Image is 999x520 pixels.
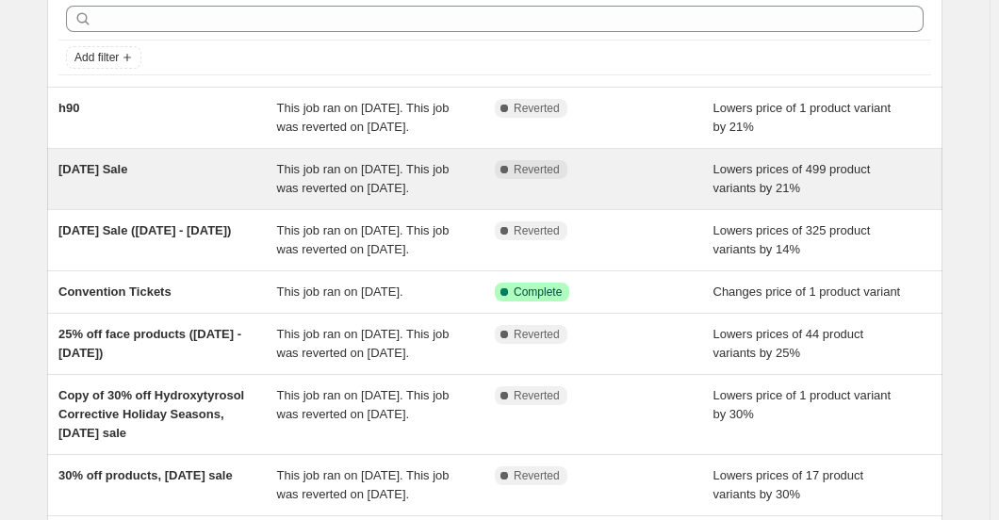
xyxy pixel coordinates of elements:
span: Changes price of 1 product variant [713,284,901,299]
span: Copy of 30% off Hydroxytyrosol Corrective Holiday Seasons, [DATE] sale [58,388,244,440]
span: This job ran on [DATE]. [277,284,403,299]
span: Reverted [514,162,560,177]
span: Reverted [514,327,560,342]
span: Lowers prices of 499 product variants by 21% [713,162,871,195]
span: Reverted [514,388,560,403]
span: [DATE] Sale [58,162,127,176]
span: Reverted [514,101,560,116]
span: Lowers price of 1 product variant by 30% [713,388,892,421]
span: This job ran on [DATE]. This job was reverted on [DATE]. [277,162,450,195]
span: Lowers price of 1 product variant by 21% [713,101,892,134]
span: This job ran on [DATE]. This job was reverted on [DATE]. [277,327,450,360]
span: Add filter [74,50,119,65]
span: This job ran on [DATE]. This job was reverted on [DATE]. [277,223,450,256]
span: h90 [58,101,79,115]
span: This job ran on [DATE]. This job was reverted on [DATE]. [277,468,450,501]
span: Lowers prices of 325 product variants by 14% [713,223,871,256]
span: This job ran on [DATE]. This job was reverted on [DATE]. [277,101,450,134]
button: Add filter [66,46,141,69]
span: Lowers prices of 44 product variants by 25% [713,327,864,360]
span: Reverted [514,468,560,483]
span: Convention Tickets [58,284,172,299]
span: This job ran on [DATE]. This job was reverted on [DATE]. [277,388,450,421]
span: Reverted [514,223,560,238]
span: 25% off face products ([DATE] - [DATE]) [58,327,241,360]
span: Complete [514,284,562,300]
span: Lowers prices of 17 product variants by 30% [713,468,864,501]
span: [DATE] Sale ([DATE] - [DATE]) [58,223,231,237]
span: 30% off products, [DATE] sale [58,468,233,482]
